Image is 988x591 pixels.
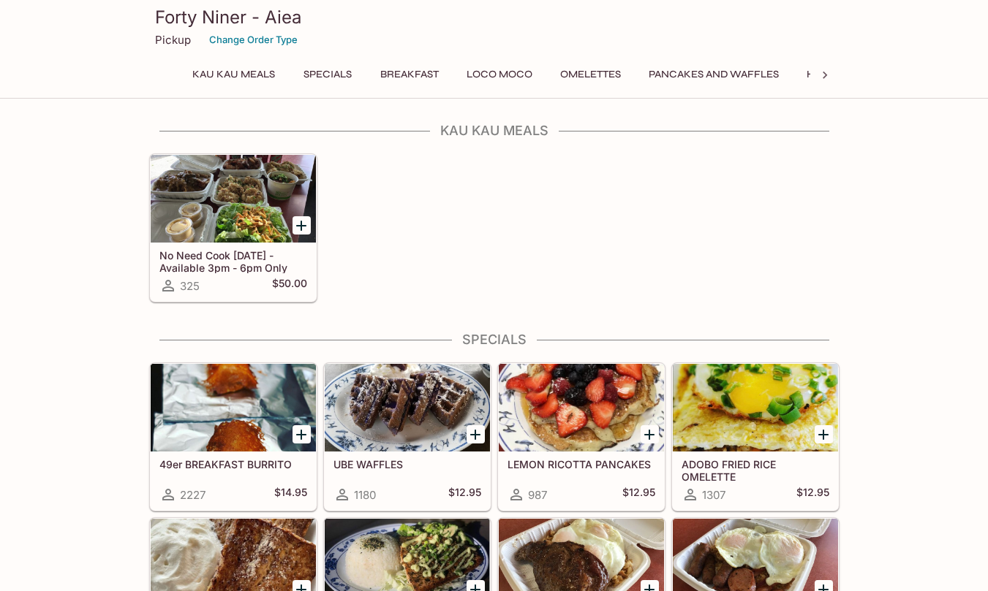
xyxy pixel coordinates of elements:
[155,33,191,47] p: Pickup
[528,488,547,502] span: 987
[293,425,311,443] button: Add 49er BREAKFAST BURRITO
[641,64,787,85] button: Pancakes and Waffles
[333,458,481,470] h5: UBE WAFFLES
[295,64,361,85] button: Specials
[324,363,491,511] a: UBE WAFFLES1180$12.95
[203,28,304,51] button: Change Order Type
[155,6,834,28] h3: Forty Niner - Aiea
[641,425,659,443] button: Add LEMON RICOTTA PANCAKES
[796,486,829,503] h5: $12.95
[180,488,205,502] span: 2227
[159,249,307,273] h5: No Need Cook [DATE] - Available 3pm - 6pm Only
[672,363,839,511] a: ADOBO FRIED RICE OMELETTE1307$12.95
[150,154,317,302] a: No Need Cook [DATE] - Available 3pm - 6pm Only325$50.00
[622,486,655,503] h5: $12.95
[673,364,838,451] div: ADOBO FRIED RICE OMELETTE
[151,155,316,243] div: No Need Cook Today - Available 3pm - 6pm Only
[149,332,840,348] h4: Specials
[702,488,725,502] span: 1307
[150,363,317,511] a: 49er BREAKFAST BURRITO2227$14.95
[159,458,307,470] h5: 49er BREAKFAST BURRITO
[272,277,307,294] h5: $50.00
[467,425,485,443] button: Add UBE WAFFLES
[372,64,447,85] button: Breakfast
[274,486,307,503] h5: $14.95
[184,64,283,85] button: Kau Kau Meals
[151,364,316,451] div: 49er BREAKFAST BURRITO
[180,279,200,293] span: 325
[354,488,376,502] span: 1180
[815,425,833,443] button: Add ADOBO FRIED RICE OMELETTE
[499,364,664,451] div: LEMON RICOTTA PANCAKES
[799,64,979,85] button: Hawaiian Style French Toast
[459,64,540,85] button: Loco Moco
[498,363,665,511] a: LEMON RICOTTA PANCAKES987$12.95
[508,458,655,470] h5: LEMON RICOTTA PANCAKES
[682,458,829,482] h5: ADOBO FRIED RICE OMELETTE
[293,216,311,235] button: Add No Need Cook Today - Available 3pm - 6pm Only
[448,486,481,503] h5: $12.95
[149,123,840,139] h4: Kau Kau Meals
[552,64,629,85] button: Omelettes
[325,364,490,451] div: UBE WAFFLES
